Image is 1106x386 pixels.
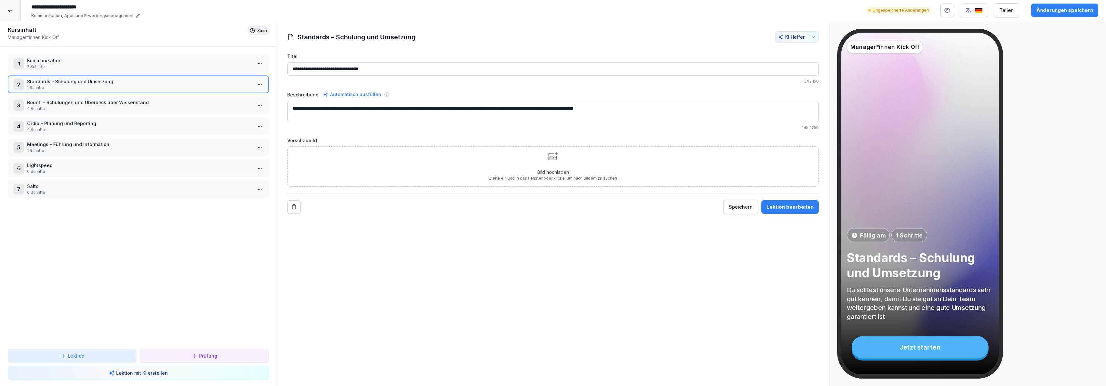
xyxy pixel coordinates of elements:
[116,370,168,376] p: Lektion mit KI erstellen
[14,184,24,194] div: 7
[287,137,819,144] label: Vorschaubild
[27,162,252,169] p: Lightspeed
[852,336,989,359] div: Jetzt starten
[14,142,24,153] div: 5
[287,78,819,84] p: / 150
[489,169,617,175] p: Bild hochladen
[27,183,252,190] p: Salto
[775,31,819,43] button: KI Helfer
[27,78,252,85] p: Standards – Schulung und Umsetzung
[31,13,134,19] p: Kommunikation, Apps und Erwartungsmanagement
[850,43,919,51] p: Manager*innen Kick Off
[287,91,319,98] label: Beschreibung
[27,57,252,64] p: Kommunikation
[847,250,993,281] p: Standards – Schulung und Umsetzung
[14,163,24,173] div: 6
[873,7,929,13] p: Ungespeicherte Änderungen
[8,34,248,41] p: Manager*innen Kick Off
[723,200,758,214] button: Speichern
[27,64,252,70] p: 2 Schritte
[8,159,269,177] div: 6Lightspeed0 Schritte
[802,125,808,130] span: 145
[257,27,267,34] p: 3 min
[298,32,416,42] h1: Standards – Schulung und Umsetzung
[8,349,137,363] button: Lektion
[27,99,252,106] p: Bounti – Schulungen und Überblick über Wissenstand
[8,96,269,114] div: 3Bounti – Schulungen und Überblick über Wissenstand4 Schritte
[896,231,923,239] p: 1 Schritte
[8,366,269,380] button: Lektion mit KI erstellen
[322,91,382,98] div: Automatisch ausfüllen
[287,53,819,60] label: Titel
[287,125,819,131] p: / 250
[8,117,269,135] div: 4Ordio – Planung und Reporting4 Schritte
[489,175,617,181] p: Ziehe ein Bild in das Fenster oder klicke, um nach Bildern zu suchen
[27,85,252,91] p: 1 Schritte
[999,7,1014,14] div: Teilen
[14,121,24,132] div: 4
[729,203,753,211] div: Speichern
[847,285,993,321] p: Du solltest unsere Unternehmensstandards sehr gut kennen, damit Du sie gut an Dein Team weitergeb...
[68,352,85,359] p: Lektion
[8,75,269,93] div: 2Standards – Schulung und Umsetzung1 Schritte
[8,180,269,198] div: 7Salto0 Schritte
[27,141,252,148] p: Meetings – Führung und Information
[860,231,885,239] p: Fällig am
[140,349,269,363] button: Prüfung
[1031,4,1098,17] button: Änderungen speichern
[8,54,269,72] div: 1Kommunikation2 Schritte
[975,7,983,14] img: de.svg
[766,203,814,211] div: Lektion bearbeiten
[1036,7,1093,14] div: Änderungen speichern
[27,169,252,174] p: 0 Schritte
[27,127,252,133] p: 4 Schritte
[27,120,252,127] p: Ordio – Planung und Reporting
[804,79,809,84] span: 34
[8,138,269,156] div: 5Meetings – Führung und Information1 Schritte
[199,352,217,359] p: Prüfung
[8,26,248,34] h1: Kursinhalt
[287,200,301,214] button: Remove
[761,200,819,214] button: Lektion bearbeiten
[27,190,252,195] p: 0 Schritte
[778,34,816,40] div: KI Helfer
[27,148,252,153] p: 1 Schritte
[14,100,24,111] div: 3
[994,3,1019,17] button: Teilen
[14,58,24,69] div: 1
[27,106,252,112] p: 4 Schritte
[14,79,24,90] div: 2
